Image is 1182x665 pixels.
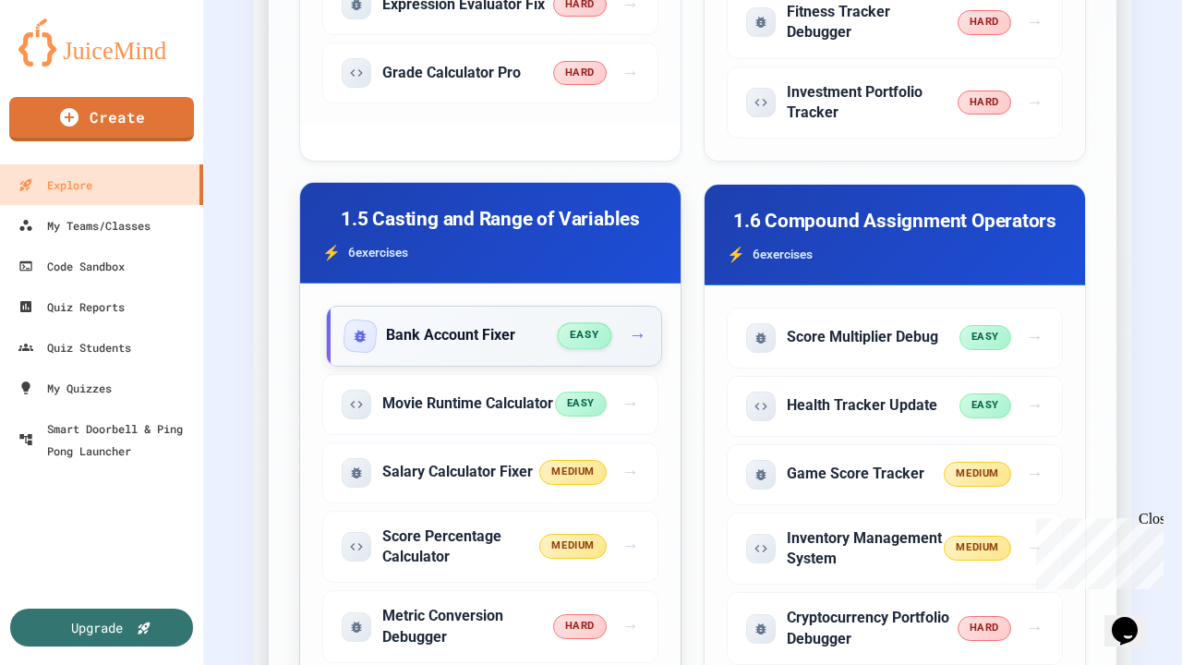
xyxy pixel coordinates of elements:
[322,242,658,264] div: 6 exercise s
[727,244,1063,266] div: 6 exercise s
[727,66,1063,139] div: Start exercise: Investment Portfolio Tracker (hard difficulty, code problem)
[787,608,958,649] h5: Cryptocurrency Portfolio Debugger
[787,528,944,570] h5: Inventory Management System
[787,327,938,347] h5: Score Multiplier Debug
[382,63,521,83] h5: Grade Calculator Pro
[322,442,658,503] div: Start exercise: Salary Calculator Fixer (medium difficulty, fix problem)
[621,459,639,486] span: →
[944,462,1010,487] span: medium
[322,511,658,584] div: Start exercise: Score Percentage Calculator (medium difficulty, code problem)
[727,207,1063,236] h3: 1.6 Compound Assignment Operators
[18,377,112,399] div: My Quizzes
[18,296,125,318] div: Quiz Reports
[787,82,958,124] h5: Investment Portfolio Tracker
[621,613,639,640] span: →
[1104,591,1164,647] iframe: chat widget
[553,61,607,86] span: hard
[382,393,553,414] h5: Movie Runtime Calculator
[18,417,196,462] div: Smart Doorbell & Ping Pong Launcher
[1026,461,1043,488] span: →
[322,374,658,435] div: Start exercise: Movie Runtime Calculator (easy difficulty, code problem)
[787,395,937,416] h5: Health Tracker Update
[322,42,658,103] div: Start exercise: Grade Calculator Pro (hard difficulty, code problem)
[18,18,185,66] img: logo-orange.svg
[7,7,127,117] div: Chat with us now!Close
[326,306,662,367] div: Start exercise: Bank Account Fixer (easy difficulty, fix problem)
[621,533,639,560] span: →
[382,526,539,568] h5: Score Percentage Calculator
[555,392,607,417] span: easy
[18,255,125,277] div: Code Sandbox
[629,322,646,349] span: →
[621,391,639,417] span: →
[958,616,1011,641] span: hard
[959,393,1011,418] span: easy
[727,592,1063,665] div: Start exercise: Cryptocurrency Portfolio Debugger (hard difficulty, fix problem)
[959,325,1011,350] span: easy
[382,462,533,482] h5: Salary Calculator Fixer
[18,214,151,236] div: My Teams/Classes
[1026,9,1043,36] span: →
[382,606,553,647] h5: Metric Conversion Debugger
[727,444,1063,505] div: Start exercise: Game Score Tracker (medium difficulty, fix problem)
[386,325,515,345] h5: Bank Account Fixer
[71,618,123,637] div: Upgrade
[557,322,611,348] span: easy
[621,60,639,87] span: →
[1026,535,1043,562] span: →
[539,534,606,559] span: medium
[1026,615,1043,642] span: →
[1026,90,1043,116] span: →
[18,174,92,196] div: Explore
[553,614,607,639] span: hard
[18,336,131,358] div: Quiz Students
[944,536,1010,561] span: medium
[727,376,1063,437] div: Start exercise: Health Tracker Update (easy difficulty, code problem)
[322,205,658,234] h3: 1.5 Casting and Range of Variables
[958,91,1011,115] span: hard
[787,464,924,484] h5: Game Score Tracker
[958,10,1011,35] span: hard
[9,97,194,141] a: Create
[727,308,1063,369] div: Start exercise: Score Multiplier Debug (easy difficulty, fix problem)
[1029,511,1164,589] iframe: chat widget
[539,460,606,485] span: medium
[1026,324,1043,351] span: →
[1026,393,1043,419] span: →
[787,2,958,43] h5: Fitness Tracker Debugger
[727,513,1063,586] div: Start exercise: Inventory Management System (medium difficulty, code problem)
[322,590,658,663] div: Start exercise: Metric Conversion Debugger (hard difficulty, fix problem)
